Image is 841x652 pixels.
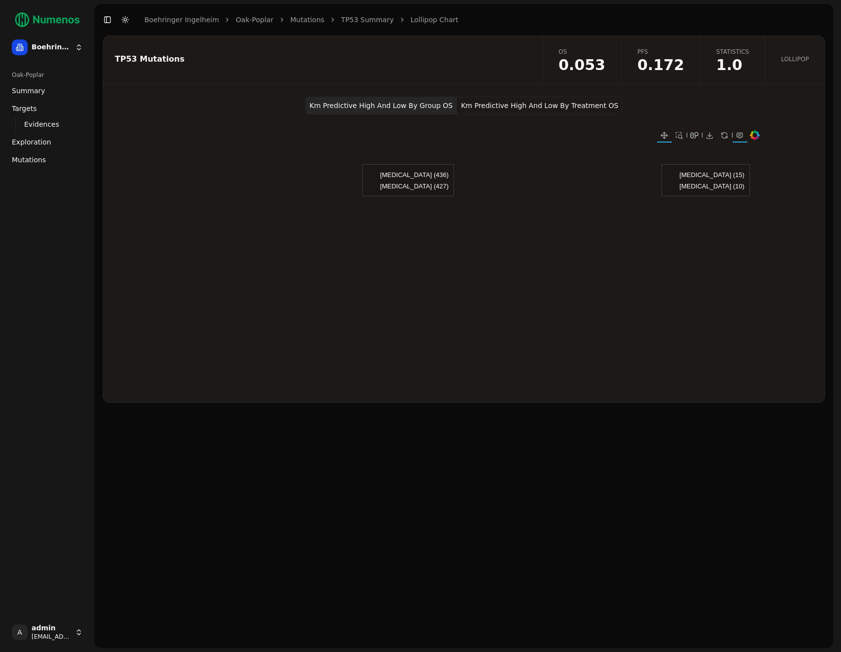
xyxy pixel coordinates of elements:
span: 0.053 [559,58,605,72]
a: Mutations [8,152,87,168]
button: Km Predictive High And Low By Group OS [305,97,457,114]
button: Km Predictive High And Low By Treatment OS [457,97,623,114]
span: Lollipop [781,55,809,63]
a: Evidences [20,117,75,131]
span: 0.172 [637,58,684,72]
span: Summary [12,86,45,96]
a: Oak-Poplar [236,15,273,25]
a: Targets [8,101,87,116]
span: Statistics [716,48,749,56]
button: Boehringer Ingelheim [8,36,87,59]
button: Toggle Sidebar [101,13,114,27]
span: Exploration [12,137,51,147]
span: A [12,624,28,640]
a: Lollipop [765,36,825,84]
div: TP53 Mutations [115,55,527,63]
span: OS [559,48,605,56]
span: Boehringer Ingelheim [32,43,71,52]
button: Toggle Dark Mode [118,13,132,27]
a: TP53 Summary [341,15,394,25]
span: admin [32,624,71,633]
img: Numenos [8,8,87,32]
button: Aadmin[EMAIL_ADDRESS] [8,620,87,644]
div: Oak-Poplar [8,67,87,83]
span: PFS [637,48,684,56]
span: 1.0 [716,58,749,72]
a: Exploration [8,134,87,150]
a: PFS0.172 [621,36,700,84]
a: OS0.053 [542,36,621,84]
span: Mutations [12,155,46,165]
a: Lollipop Chart [411,15,458,25]
span: [EMAIL_ADDRESS] [32,633,71,641]
span: Evidences [24,119,59,129]
nav: breadcrumb [144,15,458,25]
a: Mutations [290,15,324,25]
a: Summary [8,83,87,99]
a: Statistics1.0 [700,36,765,84]
span: Targets [12,104,37,113]
a: Boehringer Ingelheim [144,15,219,25]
